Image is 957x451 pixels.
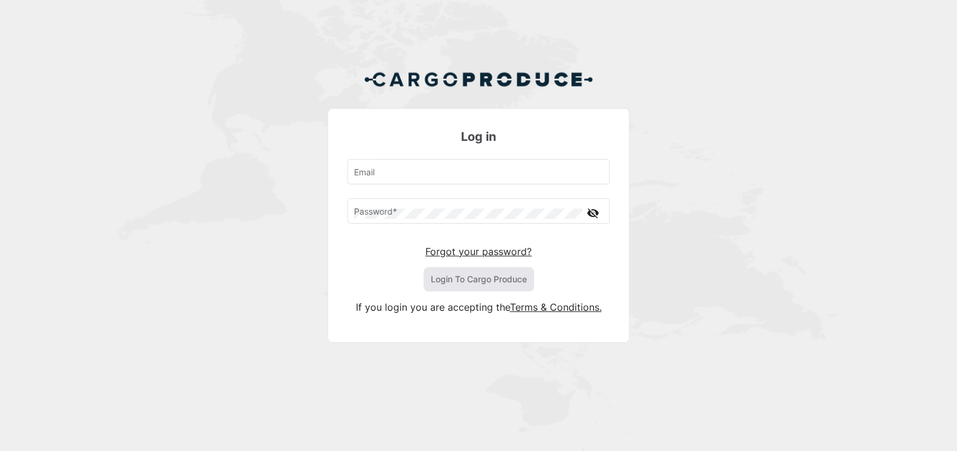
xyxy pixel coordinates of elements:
mat-icon: visibility_off [585,206,600,221]
a: Terms & Conditions. [510,301,602,313]
a: Forgot your password? [425,245,532,258]
h3: Log in [347,128,610,145]
span: If you login you are accepting the [356,301,510,313]
img: Cargo Produce Logo [364,65,593,94]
